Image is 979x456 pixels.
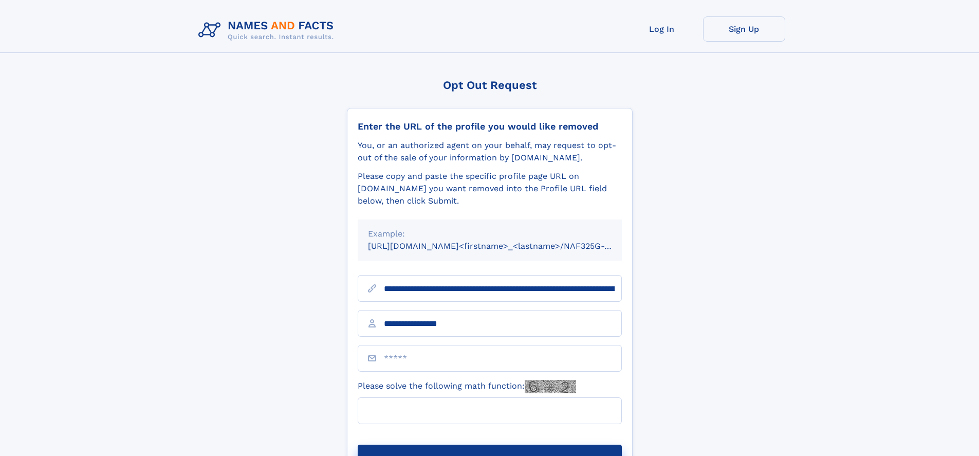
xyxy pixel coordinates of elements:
small: [URL][DOMAIN_NAME]<firstname>_<lastname>/NAF325G-xxxxxxxx [368,241,641,251]
label: Please solve the following math function: [358,380,576,393]
div: Please copy and paste the specific profile page URL on [DOMAIN_NAME] you want removed into the Pr... [358,170,622,207]
div: Example: [368,228,612,240]
div: You, or an authorized agent on your behalf, may request to opt-out of the sale of your informatio... [358,139,622,164]
div: Opt Out Request [347,79,633,92]
div: Enter the URL of the profile you would like removed [358,121,622,132]
img: Logo Names and Facts [194,16,342,44]
a: Log In [621,16,703,42]
a: Sign Up [703,16,785,42]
